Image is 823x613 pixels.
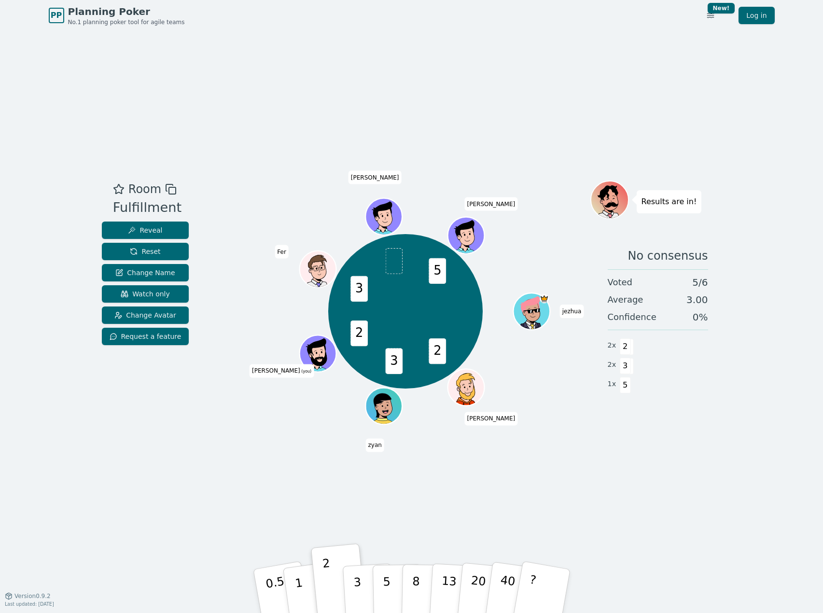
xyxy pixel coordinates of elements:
span: Reset [130,247,160,256]
span: Version 0.9.2 [14,592,51,600]
span: Click to change your name [465,412,518,425]
span: Average [608,293,643,306]
span: Click to change your name [560,305,584,318]
a: PPPlanning PokerNo.1 planning poker tool for agile teams [49,5,185,26]
span: Room [128,181,161,198]
button: Watch only [102,285,189,303]
span: 5 / 6 [692,276,708,289]
span: Click to change your name [250,364,314,377]
span: 5 [620,377,631,393]
span: Planning Poker [68,5,185,18]
span: Reveal [128,225,162,235]
span: jezhua is the host [540,294,549,303]
button: Request a feature [102,328,189,345]
span: No consensus [628,248,708,264]
button: Change Avatar [102,306,189,324]
span: PP [51,10,62,21]
span: (you) [300,369,312,374]
button: Reset [102,243,189,260]
span: Click to change your name [275,245,289,258]
button: Click to change your avatar [301,336,335,371]
span: 3.00 [686,293,708,306]
div: Fulfillment [113,198,181,218]
span: No.1 planning poker tool for agile teams [68,18,185,26]
a: Log in [739,7,774,24]
span: Last updated: [DATE] [5,601,54,607]
div: New! [708,3,735,14]
button: Change Name [102,264,189,281]
p: 2 [321,557,334,609]
button: New! [702,7,719,24]
span: Click to change your name [465,197,518,210]
span: 2 [350,320,368,346]
span: Click to change your name [349,170,402,184]
span: Click to change your name [365,438,384,452]
span: 3 [386,348,403,374]
span: Watch only [121,289,170,299]
span: 2 x [608,340,616,351]
span: 2 [620,338,631,355]
span: 3 [350,276,368,302]
span: Change Avatar [114,310,176,320]
span: Change Name [115,268,175,278]
button: Reveal [102,222,189,239]
span: 2 [429,338,446,364]
span: 3 [620,358,631,374]
span: 1 x [608,379,616,390]
span: Voted [608,276,633,289]
span: 2 x [608,360,616,370]
p: Results are in! [642,195,697,209]
span: 5 [429,258,446,284]
span: Request a feature [110,332,181,341]
span: 0 % [693,310,708,324]
button: Add as favourite [113,181,125,198]
button: Version0.9.2 [5,592,51,600]
span: Confidence [608,310,656,324]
